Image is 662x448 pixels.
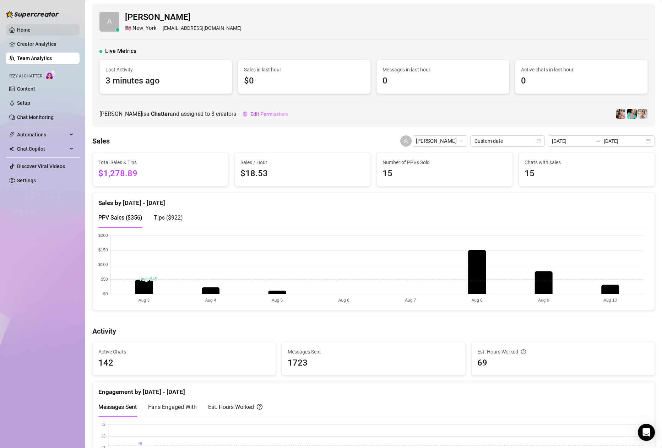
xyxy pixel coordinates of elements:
[17,178,36,183] a: Settings
[99,109,236,118] span: [PERSON_NAME] is a and assigned to creators
[9,146,14,151] img: Chat Copilot
[132,24,157,33] span: New_York
[105,47,136,55] span: Live Metrics
[242,108,289,120] button: Edit Permissions
[638,424,655,441] div: Open Intercom Messenger
[9,73,42,80] span: Izzy AI Chatter
[604,137,644,145] input: End date
[125,24,132,33] span: 🇺🇸
[211,110,215,117] span: 3
[521,66,642,74] span: Active chats in last hour
[257,403,262,411] span: question-circle
[474,136,541,146] span: Custom date
[627,109,637,119] img: Emily
[244,66,365,74] span: Sales in last hour
[288,356,459,370] span: 1723
[107,19,112,24] span: user
[98,356,270,370] span: 142
[92,136,110,146] h4: Sales
[148,404,197,410] span: Fans Engaged With
[17,114,54,120] a: Chat Monitoring
[98,167,223,180] span: $1,278.89
[98,348,270,356] span: Active Chats
[17,129,67,140] span: Automations
[477,356,649,370] span: 69
[525,167,649,180] span: 15
[521,348,526,356] span: question-circle
[250,111,288,117] span: Edit Permissions
[521,74,642,88] span: 0
[105,74,226,88] span: 3 minutes ago
[616,109,626,119] img: Mishamai
[382,158,507,166] span: Number of PPVs Sold
[45,70,56,80] img: AI Chatter
[92,326,655,336] h4: Activity
[98,158,223,166] span: Total Sales & Tips
[98,214,142,221] span: PPV Sales ( $356 )
[403,139,408,144] span: user
[17,38,74,50] a: Creator Analytics
[17,55,52,61] a: Team Analytics
[208,403,262,411] div: Est. Hours Worked
[243,112,248,117] span: setting
[477,348,649,356] div: Est. Hours Worked
[151,110,170,117] b: Chatter
[595,138,601,144] span: to
[125,11,242,24] span: [PERSON_NAME]
[98,193,649,208] div: Sales by [DATE] - [DATE]
[382,74,503,88] span: 0
[105,66,226,74] span: Last Activity
[382,167,507,180] span: 15
[595,138,601,144] span: swap-right
[17,86,35,92] a: Content
[98,382,649,397] div: Engagement by [DATE] - [DATE]
[416,136,463,146] span: Samantha Hammond
[17,163,65,169] a: Discover Viral Videos
[537,139,541,143] span: calendar
[552,137,592,145] input: Start date
[98,404,137,410] span: Messages Sent
[154,214,183,221] span: Tips ( $922 )
[525,158,649,166] span: Chats with sales
[240,167,365,180] span: $18.53
[240,158,365,166] span: Sales / Hour
[288,348,459,356] span: Messages Sent
[17,100,30,106] a: Setup
[382,66,503,74] span: Messages in last hour
[6,11,59,18] img: logo-BBDzfeDw.svg
[125,24,242,33] div: [EMAIL_ADDRESS][DOMAIN_NAME]
[9,132,15,137] span: thunderbolt
[17,143,67,155] span: Chat Copilot
[244,74,365,88] span: $0
[17,27,31,33] a: Home
[637,109,647,119] img: Veronica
